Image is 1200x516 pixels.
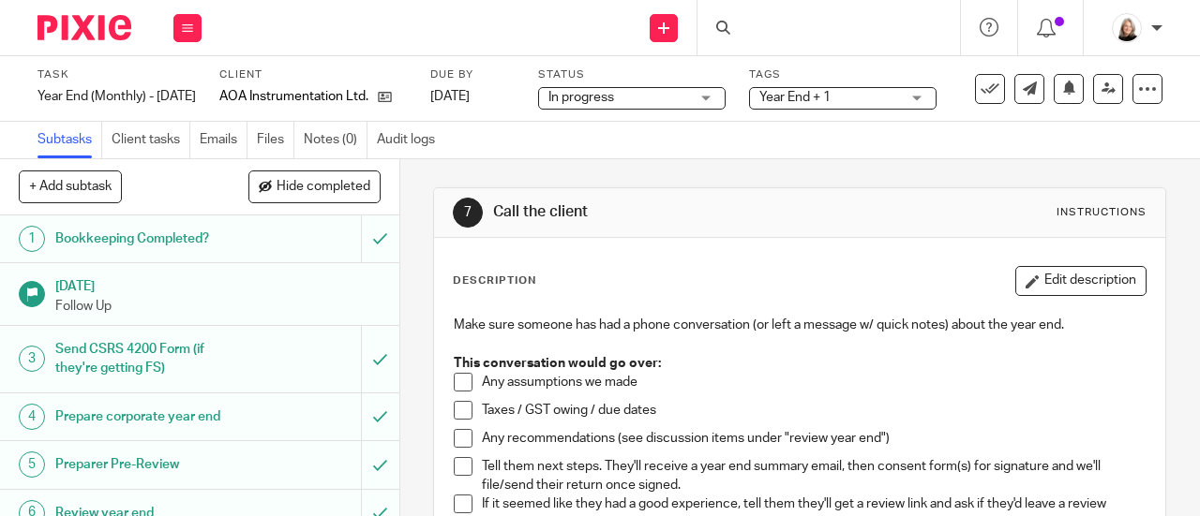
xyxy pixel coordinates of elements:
[19,226,45,252] div: 1
[1015,266,1147,296] button: Edit description
[55,450,247,479] h1: Preparer Pre-Review
[538,67,726,82] label: Status
[55,403,247,431] h1: Prepare corporate year end
[55,225,247,253] h1: Bookkeeping Completed?
[219,67,407,82] label: Client
[1057,205,1147,220] div: Instructions
[482,457,1146,495] p: Tell them next steps. They'll receive a year end summary email, then consent form(s) for signatur...
[749,67,937,82] label: Tags
[759,91,831,104] span: Year End + 1
[55,335,247,383] h1: Send CSRS 4200 Form (if they're getting FS)
[482,373,1146,391] p: Any assumptions we made
[55,297,381,316] p: Follow Up
[304,122,367,158] a: Notes (0)
[482,429,1146,448] p: Any recommendations (see discussion items under "review year end")
[453,198,483,228] div: 7
[19,451,45,478] div: 5
[453,273,536,288] p: Description
[257,122,294,158] a: Files
[19,170,122,202] button: + Add subtask
[37,87,196,106] div: Year End (Monthly) - July 2025
[19,404,45,430] div: 4
[482,401,1146,420] p: Taxes / GST owing / due dates
[37,122,102,158] a: Subtasks
[248,170,381,202] button: Hide completed
[482,494,1146,513] p: If it seemed like they had a good experience, tell them they'll get a review link and ask if they...
[454,316,1146,373] p: Make sure someone has had a phone conversation (or left a message w/ quick notes) about the year ...
[55,273,381,296] h1: [DATE]
[430,90,470,103] span: [DATE]
[1112,13,1142,43] img: Screenshot%202023-11-02%20134555.png
[37,67,196,82] label: Task
[548,91,614,104] span: In progress
[112,122,190,158] a: Client tasks
[377,122,444,158] a: Audit logs
[430,67,515,82] label: Due by
[454,357,661,370] strong: This conversation would go over:
[37,15,131,40] img: Pixie
[219,87,368,106] p: AOA Instrumentation Ltd.
[19,346,45,372] div: 3
[277,180,370,195] span: Hide completed
[200,122,247,158] a: Emails
[37,87,196,106] div: Year End (Monthly) - [DATE]
[493,202,840,222] h1: Call the client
